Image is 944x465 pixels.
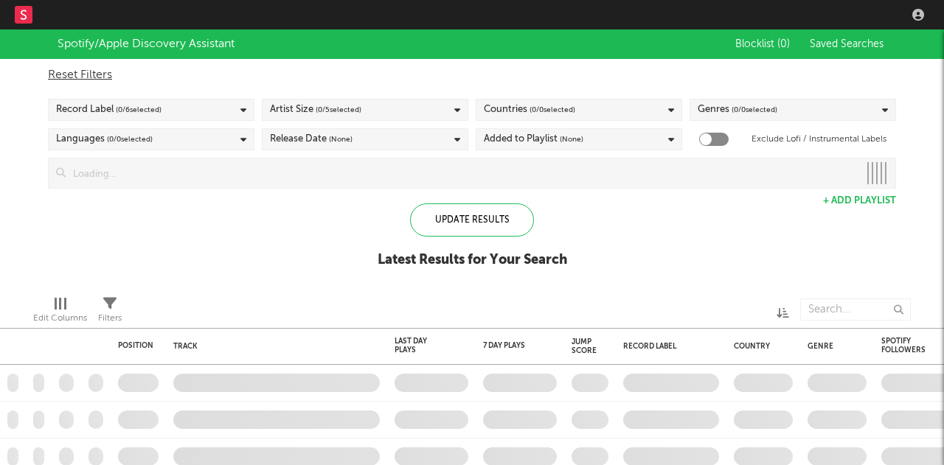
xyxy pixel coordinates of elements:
div: Jump Score [572,338,597,355]
div: Edit Columns [33,291,87,334]
div: Added to Playlist [484,130,583,148]
div: Latest Results for Your Search [378,251,567,269]
div: Edit Columns [33,310,87,327]
span: ( 0 / 0 selected) [732,101,777,119]
span: ( 0 / 0 selected) [530,101,575,119]
span: ( 0 / 0 selected) [107,130,153,148]
span: (None) [560,130,583,148]
div: Genre [808,342,859,351]
div: Languages [56,130,153,148]
button: Saved Searches [805,38,886,50]
div: Release Date [270,130,353,148]
div: Reset Filters [48,66,896,84]
div: Record Label [56,101,162,119]
div: Spotify Followers [881,337,933,354]
div: Genres [698,101,777,119]
span: Blocklist [735,39,790,49]
input: Search... [800,298,911,321]
div: Filters [98,310,122,327]
div: Spotify/Apple Discovery Assistant [58,35,235,53]
label: Exclude Lofi / Instrumental Labels [752,130,886,148]
span: ( 0 / 5 selected) [316,101,361,119]
button: + Add Playlist [823,196,896,206]
div: Update Results [410,203,534,237]
span: Saved Searches [810,39,886,49]
div: Record Label [623,342,712,351]
div: Track [173,342,372,351]
span: ( 0 / 6 selected) [116,101,162,119]
div: Countries [484,101,575,119]
div: 7 Day Plays [483,341,535,350]
div: Filters [98,291,122,334]
span: ( 0 ) [777,39,790,49]
span: (None) [329,130,353,148]
div: Position [118,341,153,350]
div: Artist Size [270,101,361,119]
div: Last Day Plays [395,337,446,354]
input: Loading... [66,158,858,188]
div: Country [734,342,785,351]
